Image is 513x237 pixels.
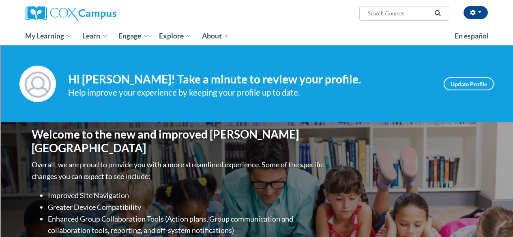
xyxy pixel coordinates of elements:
[159,31,191,41] span: Explore
[19,27,494,45] div: Main menu
[118,31,149,41] span: Engage
[481,205,507,231] iframe: Button to launch messaging window
[113,27,154,45] a: Engage
[464,6,488,19] button: Account Settings
[455,32,489,40] span: En español
[26,6,116,21] img: Cox Campus
[367,9,431,18] input: Search Courses
[20,27,77,45] a: My Learning
[77,27,113,45] a: Learn
[202,31,230,41] span: About
[431,9,444,18] button: Search
[197,27,235,45] a: About
[25,31,72,41] span: My Learning
[449,28,494,45] a: En español
[154,27,197,45] a: Explore
[26,6,172,21] a: Cox Campus
[82,31,108,41] span: Learn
